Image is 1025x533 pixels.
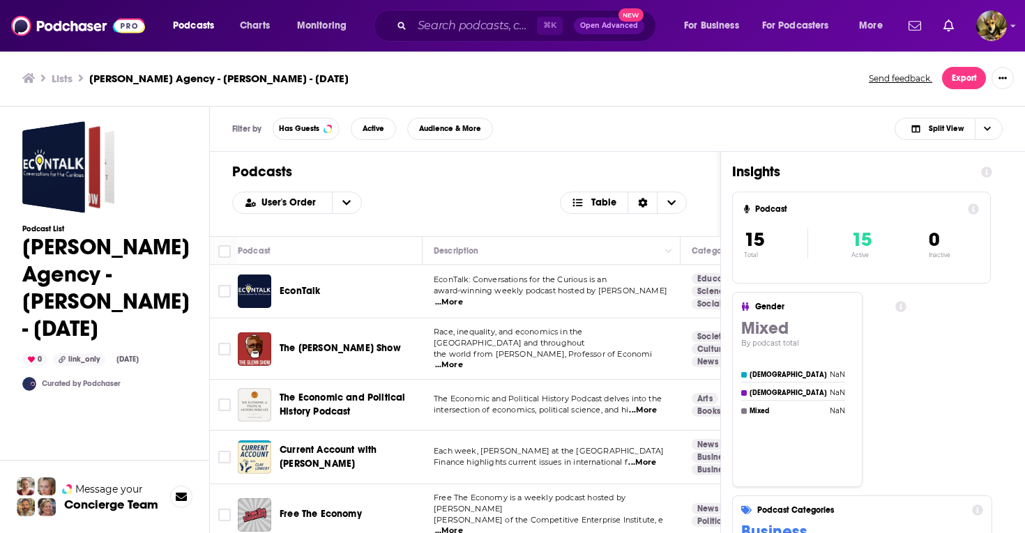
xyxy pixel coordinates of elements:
h4: [DEMOGRAPHIC_DATA] [750,389,827,397]
button: open menu [332,192,361,213]
a: The Economic and Political History Podcast [280,391,418,419]
span: Has Guests [279,125,319,132]
button: Export [942,67,986,89]
div: [DATE] [111,354,144,365]
img: Barbara Profile [38,498,56,516]
span: Free The Economy is a weekly podcast hosted by [PERSON_NAME] [434,493,625,513]
h4: Podcast Categories [757,505,966,515]
span: Finance highlights current issues in international f [434,457,628,467]
button: Choose View [895,118,1003,140]
h2: Choose List sort [232,192,362,214]
span: the world from [PERSON_NAME], Professor of Economi [434,349,653,359]
a: Books [692,405,726,417]
a: Politics [692,516,731,527]
a: News [692,503,724,514]
span: intersection of economics, political science, and hi [434,405,628,415]
span: Toggle select row [218,285,231,298]
span: 0 [929,228,939,252]
div: Sort Direction [628,192,657,213]
p: Total [744,252,807,258]
a: Podchaser - Follow, Share and Rate Podcasts [11,13,145,39]
img: Sydney Profile [17,477,35,495]
a: Society [692,331,731,342]
span: Free The Economy [280,508,362,520]
span: The [PERSON_NAME] Show [280,342,401,354]
button: Has Guests [273,118,340,140]
h4: NaN [830,406,845,415]
a: RW Jones Agency - Richard Grossman - Sept 2, 2025 [22,121,114,213]
a: Show notifications dropdown [903,14,927,38]
a: Lists [52,72,73,85]
a: News [692,356,724,367]
span: For Business [684,16,739,36]
h4: NaN [830,370,845,379]
span: Audience & More [419,125,481,132]
div: link_only [53,353,105,366]
a: Free The Economy [280,507,362,521]
span: 15 [744,228,764,252]
h1: Insights [732,163,970,180]
span: For Podcasters [762,16,829,36]
a: Current Account with [PERSON_NAME] [280,443,418,471]
span: ...More [435,360,463,371]
a: Charts [231,15,278,37]
img: Current Account with Clay Lowery [238,440,271,474]
button: open menu [674,15,757,37]
p: Active [851,252,872,258]
span: The Economic and Political History Podcast [280,392,405,417]
span: Toggle select row [218,399,231,411]
span: Charts [240,16,270,36]
a: Social Sciences [692,298,765,309]
span: Table [591,198,616,208]
button: Choose View [560,192,688,214]
span: Toggle select row [218,509,231,521]
img: User Profile [976,10,1007,41]
a: News [692,439,724,450]
h3: Concierge Team [64,497,158,511]
span: Each week, [PERSON_NAME] at the [GEOGRAPHIC_DATA] [434,446,664,456]
a: ConnectPod [22,377,36,391]
p: Inactive [929,252,950,258]
a: The [PERSON_NAME] Show [280,341,401,355]
button: open menu [163,15,232,37]
span: Open Advanced [580,22,638,29]
a: Science [692,286,734,297]
a: Education [692,273,744,284]
a: Business News [692,451,759,463]
h3: [PERSON_NAME] Agency - [PERSON_NAME] - [DATE] [89,72,349,85]
span: Logged in as SydneyDemo [976,10,1007,41]
span: ...More [628,457,656,468]
span: EconTalk [280,285,320,297]
img: The Economic and Political History Podcast [238,388,271,422]
button: open menu [287,15,365,37]
button: Open AdvancedNew [574,17,644,34]
span: Toggle select row [218,343,231,355]
button: Column Actions [660,242,677,259]
span: EconTalk: Conversations for the Curious is an [434,275,607,284]
button: Audience & More [407,118,493,140]
button: Show More Button [992,67,1014,89]
span: ...More [629,405,657,416]
img: Jon Profile [17,498,35,516]
img: Free The Economy [238,498,271,532]
img: The Glenn Show [238,332,271,366]
span: Split View [929,125,964,132]
h3: Podcast List [22,224,190,233]
span: Toggle select row [218,451,231,463]
div: Description [434,242,478,259]
a: Arts [692,393,718,404]
a: EconTalk [238,275,271,308]
h1: [PERSON_NAME] Agency - [PERSON_NAME] - [DATE] [22,233,190,342]
span: Message your [75,482,143,496]
span: [PERSON_NAME] of the Competitive Enterprise Institute, e [434,515,664,525]
input: Search podcasts, credits, & more... [412,15,537,37]
h4: Gender [755,302,890,311]
span: The Economic and Political History Podcast delves into the [434,394,662,403]
div: 0 [22,353,47,366]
